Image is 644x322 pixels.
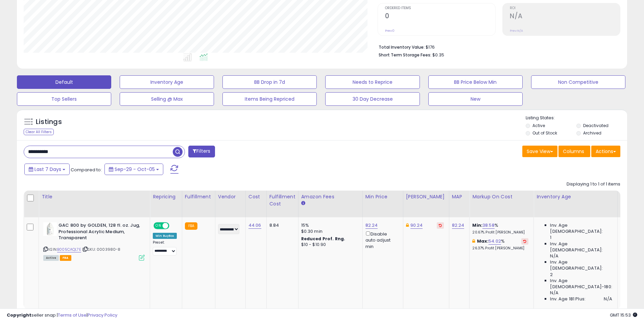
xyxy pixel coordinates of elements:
button: Non Competitive [531,75,625,89]
label: Out of Stock [532,130,557,136]
div: seller snap | | [7,312,117,319]
span: Last 7 Days [34,166,61,173]
button: Needs to Reprice [325,75,420,89]
div: Displaying 1 to 1 of 1 items [567,181,620,188]
th: The percentage added to the cost of goods (COGS) that forms the calculator for Min & Max prices. [470,191,534,217]
a: 54.02 [488,238,501,245]
a: 44.06 [248,222,261,229]
span: All listings currently available for purchase on Amazon [43,255,59,261]
div: Inventory Age [536,193,614,200]
b: GAC 800 by GOLDEN, 128 fl. oz. Jug, Professional Acrylic Medium, Transparent [58,222,141,243]
label: Active [532,123,545,128]
div: Fulfillment Cost [269,193,295,207]
img: 31EMVq7d0nL._SL40_.jpg [43,222,57,236]
button: Selling @ Max [120,92,214,106]
label: Archived [583,130,601,136]
div: ASIN: [43,222,145,260]
div: $0.30 min [301,228,357,234]
button: Top Sellers [17,92,111,106]
button: New [428,92,523,106]
span: N/A [604,296,612,302]
b: Reduced Prof. Rng. [301,236,345,242]
div: [PERSON_NAME] [406,193,446,200]
div: Min Price [365,193,400,200]
strong: Copyright [7,312,31,318]
a: B005CAQL7E [57,247,81,252]
span: Inv. Age [DEMOGRAPHIC_DATA]: [550,241,612,253]
div: Vendor [218,193,243,200]
span: Columns [563,148,584,155]
p: 20.67% Profit [PERSON_NAME] [472,230,528,235]
div: MAP [452,193,467,200]
span: OFF [168,223,179,229]
div: Preset: [153,240,177,255]
button: 30 Day Decrease [325,92,420,106]
span: Inv. Age 181 Plus: [550,296,586,302]
span: 1 [550,234,551,241]
div: Disable auto adjust min [365,230,398,250]
b: Total Inventory Value: [379,44,425,50]
div: Amazon Fees [301,193,360,200]
label: Deactivated [583,123,609,128]
small: Amazon Fees. [301,200,305,206]
span: 2 [550,272,553,278]
a: 38.58 [482,222,495,229]
small: Prev: N/A [510,29,523,33]
span: | SKU: 0003980-8 [82,247,121,252]
button: Columns [558,146,590,157]
button: Actions [591,146,620,157]
button: Default [17,75,111,89]
h2: N/A [510,12,620,21]
div: Repricing [153,193,179,200]
a: 82.24 [365,222,378,229]
button: BB Price Below Min [428,75,523,89]
b: Min: [472,222,482,228]
div: Markup on Cost [472,193,531,200]
a: Privacy Policy [88,312,117,318]
a: 90.24 [410,222,423,229]
span: $0.35 [432,52,444,58]
button: Items Being Repriced [222,92,317,106]
span: ROI [510,6,620,10]
div: Title [42,193,147,200]
a: Terms of Use [58,312,87,318]
button: Last 7 Days [24,164,70,175]
b: Short Term Storage Fees: [379,52,431,58]
span: Inv. Age [DEMOGRAPHIC_DATA]: [550,259,612,271]
div: 15% [301,222,357,228]
button: Sep-29 - Oct-05 [104,164,163,175]
small: Prev: 0 [385,29,395,33]
span: N/A [550,290,558,296]
div: $10 - $10.90 [301,242,357,248]
span: Compared to: [71,167,102,173]
div: % [472,238,528,251]
p: Listing States: [526,115,627,121]
li: $176 [379,43,615,51]
b: Max: [477,238,489,244]
span: FBA [60,255,71,261]
button: Save View [522,146,557,157]
h5: Listings [36,117,62,127]
span: ON [154,223,163,229]
p: 26.37% Profit [PERSON_NAME] [472,246,528,251]
div: Win BuyBox [153,233,177,239]
button: Inventory Age [120,75,214,89]
div: 8.84 [269,222,293,228]
span: Inv. Age [DEMOGRAPHIC_DATA]: [550,222,612,234]
div: % [472,222,528,235]
h2: 0 [385,12,495,21]
a: 82.24 [452,222,464,229]
span: 2025-10-13 15:53 GMT [610,312,637,318]
div: Clear All Filters [24,129,54,135]
div: Cost [248,193,264,200]
button: Filters [188,146,215,157]
span: Inv. Age [DEMOGRAPHIC_DATA]-180: [550,278,612,290]
small: FBA [185,222,197,230]
div: Fulfillment [185,193,212,200]
th: CSV column name: cust_attr_2_Vendor [215,191,245,217]
span: Ordered Items [385,6,495,10]
span: N/A [550,253,558,259]
button: BB Drop in 7d [222,75,317,89]
small: (0%) [620,229,630,234]
span: Sep-29 - Oct-05 [115,166,155,173]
